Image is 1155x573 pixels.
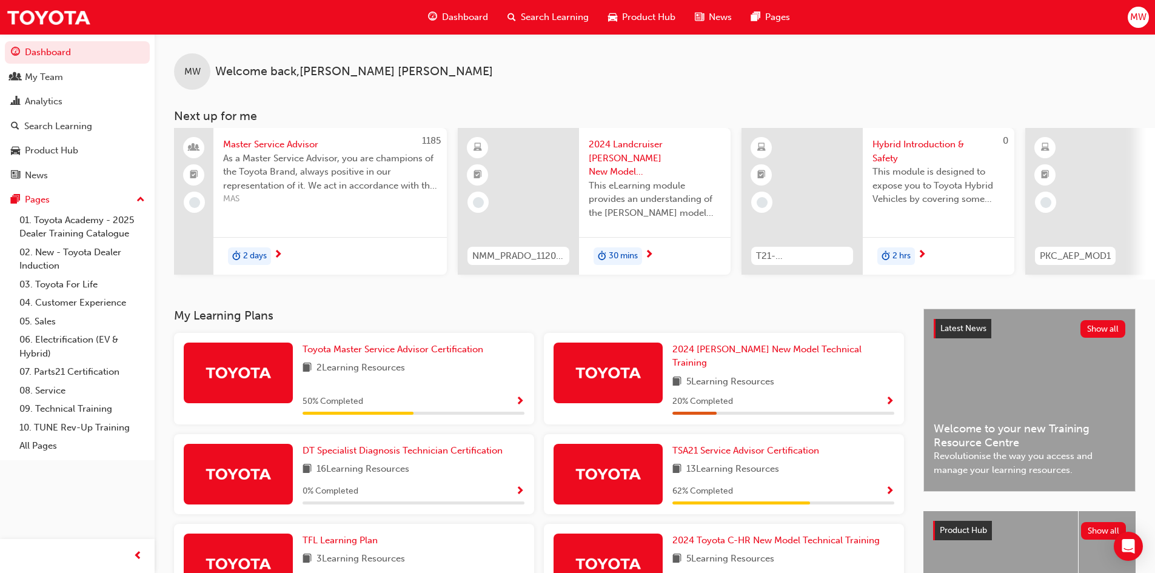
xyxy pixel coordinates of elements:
span: Show Progress [885,397,894,407]
span: learningRecordVerb_NONE-icon [473,197,484,208]
span: 2024 Landcruiser [PERSON_NAME] New Model Mechanisms - Model Outline 1 [589,138,721,179]
a: guage-iconDashboard [418,5,498,30]
span: PKC_AEP_MOD1 [1040,249,1111,263]
a: 06. Electrification (EV & Hybrid) [15,330,150,363]
span: book-icon [672,462,681,477]
a: TSA21 Service Advisor Certification [672,444,824,458]
a: My Team [5,66,150,89]
span: book-icon [303,552,312,567]
span: search-icon [11,121,19,132]
span: T21-FOD_HVIS_PREREQ [756,249,848,263]
span: people-icon [11,72,20,83]
a: news-iconNews [685,5,742,30]
button: MW [1128,7,1149,28]
span: Product Hub [622,10,675,24]
a: Trak [6,4,91,31]
a: 08. Service [15,381,150,400]
span: news-icon [695,10,704,25]
img: Trak [575,463,641,484]
span: 20 % Completed [672,395,733,409]
span: 2024 [PERSON_NAME] New Model Technical Training [672,344,862,369]
span: 50 % Completed [303,395,363,409]
span: Show Progress [515,397,524,407]
span: 2 Learning Resources [316,361,405,376]
span: 13 Learning Resources [686,462,779,477]
button: Show Progress [885,484,894,499]
span: booktick-icon [474,167,482,183]
a: 2024 [PERSON_NAME] New Model Technical Training [672,343,894,370]
span: Show Progress [885,486,894,497]
span: people-icon [190,140,198,156]
a: Product Hub [5,139,150,162]
a: 0T21-FOD_HVIS_PREREQHybrid Introduction & SafetyThis module is designed to expose you to Toyota H... [742,128,1014,275]
span: guage-icon [11,47,20,58]
span: 0 [1003,135,1008,146]
span: 3 Learning Resources [316,552,405,567]
span: prev-icon [133,549,142,564]
span: As a Master Service Advisor, you are champions of the Toyota Brand, always positive in our repres... [223,152,437,193]
a: Search Learning [5,115,150,138]
span: guage-icon [428,10,437,25]
span: 0 % Completed [303,484,358,498]
a: 02. New - Toyota Dealer Induction [15,243,150,275]
span: 62 % Completed [672,484,733,498]
div: Search Learning [24,119,92,133]
span: booktick-icon [190,167,198,183]
span: 2 days [243,249,267,263]
button: Pages [5,189,150,211]
button: Show Progress [515,484,524,499]
img: Trak [575,362,641,383]
span: Revolutionise the way you access and manage your learning resources. [934,449,1125,477]
span: booktick-icon [1041,167,1050,183]
button: Show all [1081,522,1127,540]
img: Trak [205,362,272,383]
a: Latest NewsShow all [934,319,1125,338]
span: TSA21 Service Advisor Certification [672,445,819,456]
h3: Next up for me [155,109,1155,123]
a: 07. Parts21 Certification [15,363,150,381]
span: chart-icon [11,96,20,107]
button: Show Progress [515,394,524,409]
a: NMM_PRADO_112024_MODULE_12024 Landcruiser [PERSON_NAME] New Model Mechanisms - Model Outline 1Thi... [458,128,731,275]
span: 5 Learning Resources [686,375,774,390]
span: NMM_PRADO_112024_MODULE_1 [472,249,564,263]
span: DT Specialist Diagnosis Technician Certification [303,445,503,456]
span: MAS [223,192,437,206]
span: Search Learning [521,10,589,24]
a: All Pages [15,437,150,455]
span: Master Service Advisor [223,138,437,152]
span: Toyota Master Service Advisor Certification [303,344,483,355]
span: book-icon [672,552,681,567]
a: Analytics [5,90,150,113]
span: Dashboard [442,10,488,24]
button: DashboardMy TeamAnalyticsSearch LearningProduct HubNews [5,39,150,189]
span: book-icon [303,462,312,477]
span: 16 Learning Resources [316,462,409,477]
span: MW [1130,10,1147,24]
span: Welcome to your new Training Resource Centre [934,422,1125,449]
span: Show Progress [515,486,524,497]
a: 03. Toyota For Life [15,275,150,294]
span: next-icon [273,250,283,261]
span: book-icon [672,375,681,390]
span: duration-icon [232,249,241,264]
span: Welcome back , [PERSON_NAME] [PERSON_NAME] [215,65,493,79]
a: 09. Technical Training [15,400,150,418]
button: Show all [1080,320,1126,338]
span: search-icon [507,10,516,25]
span: Pages [765,10,790,24]
span: Latest News [940,323,986,333]
span: book-icon [303,361,312,376]
span: learningResourceType_ELEARNING-icon [757,140,766,156]
span: 5 Learning Resources [686,552,774,567]
div: My Team [25,70,63,84]
span: 2024 Toyota C-HR New Model Technical Training [672,535,880,546]
span: duration-icon [598,249,606,264]
a: 01. Toyota Academy - 2025 Dealer Training Catalogue [15,211,150,243]
span: learningResourceType_ELEARNING-icon [474,140,482,156]
span: news-icon [11,170,20,181]
div: Open Intercom Messenger [1114,532,1143,561]
a: Toyota Master Service Advisor Certification [303,343,488,357]
span: Hybrid Introduction & Safety [872,138,1005,165]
